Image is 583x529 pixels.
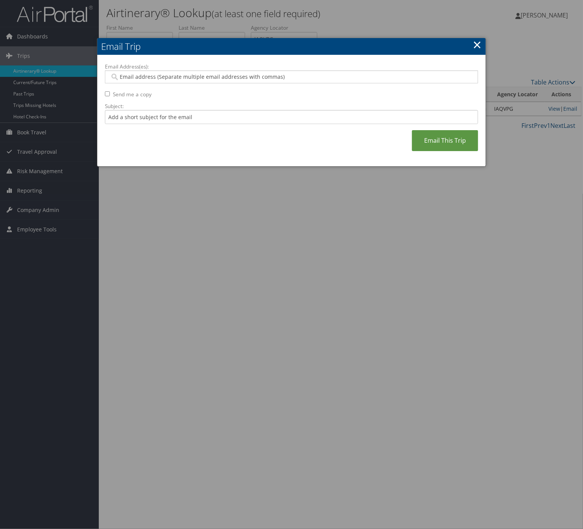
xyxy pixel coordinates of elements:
[473,37,482,52] a: ×
[105,63,478,70] label: Email Address(es):
[97,38,486,55] h2: Email Trip
[105,110,478,124] input: Add a short subject for the email
[412,130,478,151] a: Email This Trip
[105,102,478,110] label: Subject:
[113,91,152,98] label: Send me a copy
[110,73,472,81] input: Email address (Separate multiple email addresses with commas)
